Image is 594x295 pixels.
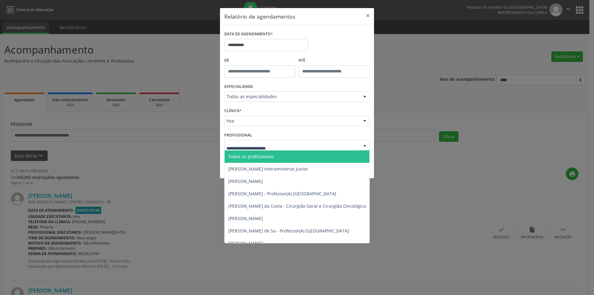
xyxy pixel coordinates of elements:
h5: Relatório de agendamentos [224,12,295,20]
span: [PERSON_NAME] [228,178,263,184]
span: [PERSON_NAME] - Professor(A) [GEOGRAPHIC_DATA] [228,191,336,197]
span: [PERSON_NAME] [228,240,263,246]
span: [PERSON_NAME] de Sa - Professor(A) [GEOGRAPHIC_DATA] [228,228,349,234]
label: CLÍNICA [224,106,242,116]
span: Hse [226,118,357,124]
label: PROFISSIONAL [224,130,252,140]
label: De [224,56,295,65]
span: [PERSON_NAME] Interaminense Junior [228,166,308,172]
button: Close [362,8,374,23]
span: [PERSON_NAME] da Costa - Cirurgião Geral e Cirurgião Oncológico [228,203,366,209]
label: ESPECIALIDADE [224,82,253,92]
label: DATA DE AGENDAMENTO [224,29,273,39]
span: [PERSON_NAME] [228,215,263,221]
span: Todas as especialidades [226,93,357,100]
label: ATÉ [299,56,370,65]
span: Todos os profissionais [228,154,274,159]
